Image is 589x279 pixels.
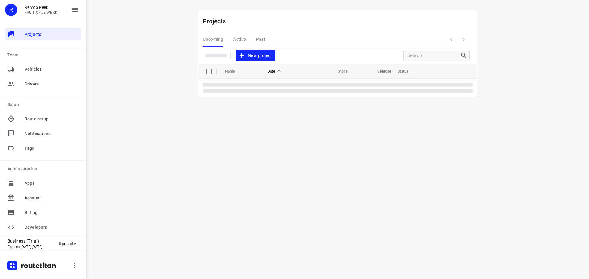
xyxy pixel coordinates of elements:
[407,51,460,60] input: Search projects
[25,224,79,231] span: Developers
[25,180,79,187] span: Apps
[445,33,457,46] span: Previous Page
[5,28,81,40] div: Projects
[236,50,275,61] button: New project
[369,68,391,75] span: Vehicles
[5,192,81,204] div: Account
[25,116,79,122] span: Route setup
[25,130,79,137] span: Notifications
[25,209,79,216] span: Billing
[225,68,243,75] span: Name
[5,221,81,233] div: Developers
[25,195,79,201] span: Account
[5,177,81,189] div: Apps
[5,113,81,125] div: Route setup
[5,4,17,16] div: R
[330,68,348,75] span: Stops
[54,238,81,249] button: Upgrade
[25,81,79,87] span: Drivers
[457,33,470,46] span: Next Page
[5,78,81,90] div: Drivers
[203,17,231,26] p: Projects
[25,145,79,152] span: Tags
[25,5,57,10] p: Remco Peek
[5,142,81,154] div: Tags
[7,166,81,172] p: Administration
[7,52,81,58] p: Team
[25,31,79,38] span: Projects
[7,245,54,249] p: Expires [DATE][DATE]
[5,127,81,140] div: Notifications
[460,52,469,59] div: Search
[398,68,416,75] span: Status
[25,66,79,73] span: Vehicles
[7,101,81,108] p: Setup
[5,63,81,75] div: Vehicles
[268,68,283,75] span: Date
[25,10,57,15] p: FRUIT OP JE WERK
[239,52,272,59] span: New project
[59,241,76,246] span: Upgrade
[5,206,81,219] div: Billing
[7,239,54,243] p: Business (Trial)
